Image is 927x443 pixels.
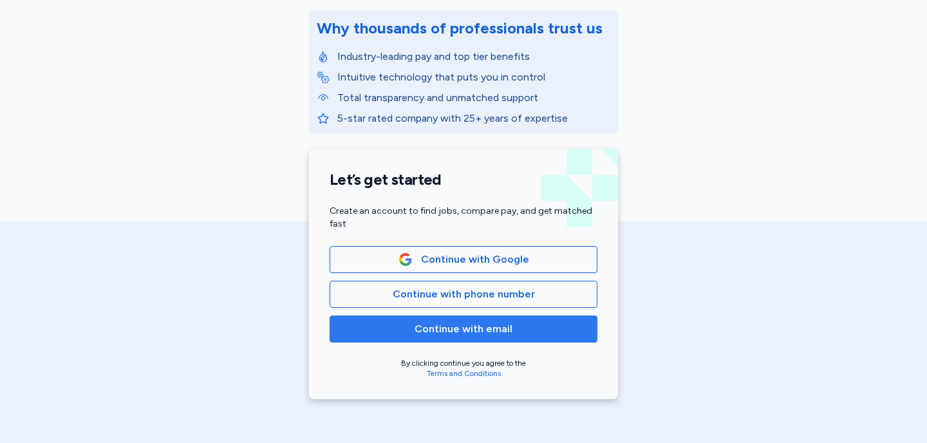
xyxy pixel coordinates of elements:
[330,246,597,273] button: Google LogoContinue with Google
[421,252,529,267] span: Continue with Google
[330,358,597,379] div: By clicking continue you agree to the
[317,18,603,39] div: Why thousands of professionals trust us
[330,281,597,308] button: Continue with phone number
[393,287,535,302] span: Continue with phone number
[415,321,512,337] span: Continue with email
[337,70,610,85] p: Intuitive technology that puts you in control
[337,90,610,106] p: Total transparency and unmatched support
[398,252,413,267] img: Google Logo
[330,205,597,231] div: Create an account to find jobs, compare pay, and get matched fast
[337,49,610,64] p: Industry-leading pay and top tier benefits
[330,170,597,189] h1: Let’s get started
[427,369,501,378] a: Terms and Conditions
[330,316,597,343] button: Continue with email
[337,111,610,126] p: 5-star rated company with 25+ years of expertise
